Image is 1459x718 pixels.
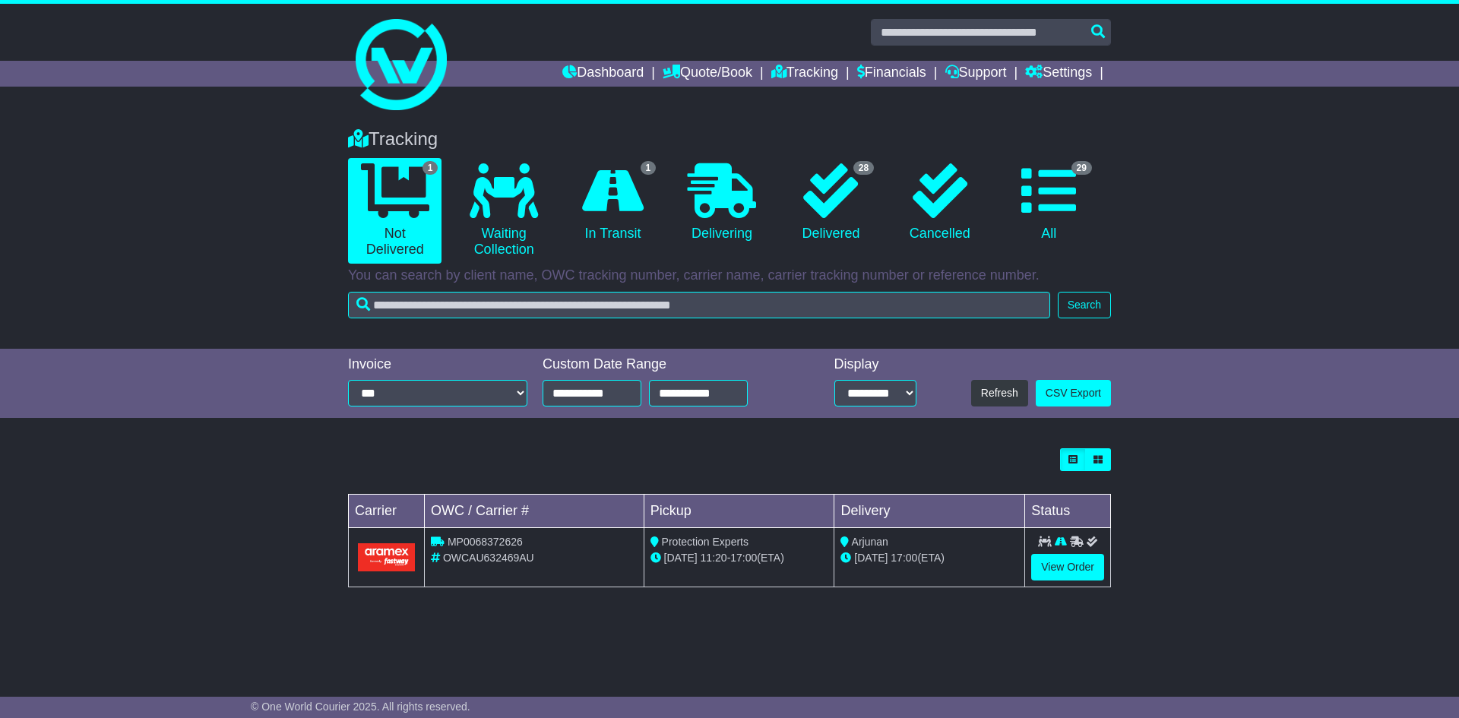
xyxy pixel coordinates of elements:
[701,552,727,564] span: 11:20
[562,61,644,87] a: Dashboard
[945,61,1007,87] a: Support
[1031,554,1104,580] a: View Order
[1025,61,1092,87] a: Settings
[662,536,748,548] span: Protection Experts
[1058,292,1111,318] button: Search
[349,495,425,528] td: Carrier
[893,158,986,248] a: Cancelled
[730,552,757,564] span: 17:00
[348,356,527,373] div: Invoice
[854,552,888,564] span: [DATE]
[840,550,1018,566] div: (ETA)
[771,61,838,87] a: Tracking
[641,161,657,175] span: 1
[834,495,1025,528] td: Delivery
[891,552,917,564] span: 17:00
[348,158,441,264] a: 1 Not Delivered
[1036,380,1111,406] a: CSV Export
[423,161,438,175] span: 1
[663,61,752,87] a: Quote/Book
[340,128,1119,150] div: Tracking
[543,356,786,373] div: Custom Date Range
[784,158,878,248] a: 28 Delivered
[1002,158,1096,248] a: 29 All
[443,552,534,564] span: OWCAU632469AU
[853,161,874,175] span: 28
[358,543,415,571] img: Aramex.png
[1071,161,1092,175] span: 29
[348,267,1111,284] p: You can search by client name, OWC tracking number, carrier name, carrier tracking number or refe...
[448,536,523,548] span: MP0068372626
[425,495,644,528] td: OWC / Carrier #
[566,158,660,248] a: 1 In Transit
[1025,495,1111,528] td: Status
[650,550,828,566] div: - (ETA)
[664,552,698,564] span: [DATE]
[834,356,916,373] div: Display
[457,158,550,264] a: Waiting Collection
[971,380,1028,406] button: Refresh
[644,495,834,528] td: Pickup
[852,536,888,548] span: Arjunan
[251,701,470,713] span: © One World Courier 2025. All rights reserved.
[857,61,926,87] a: Financials
[675,158,768,248] a: Delivering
